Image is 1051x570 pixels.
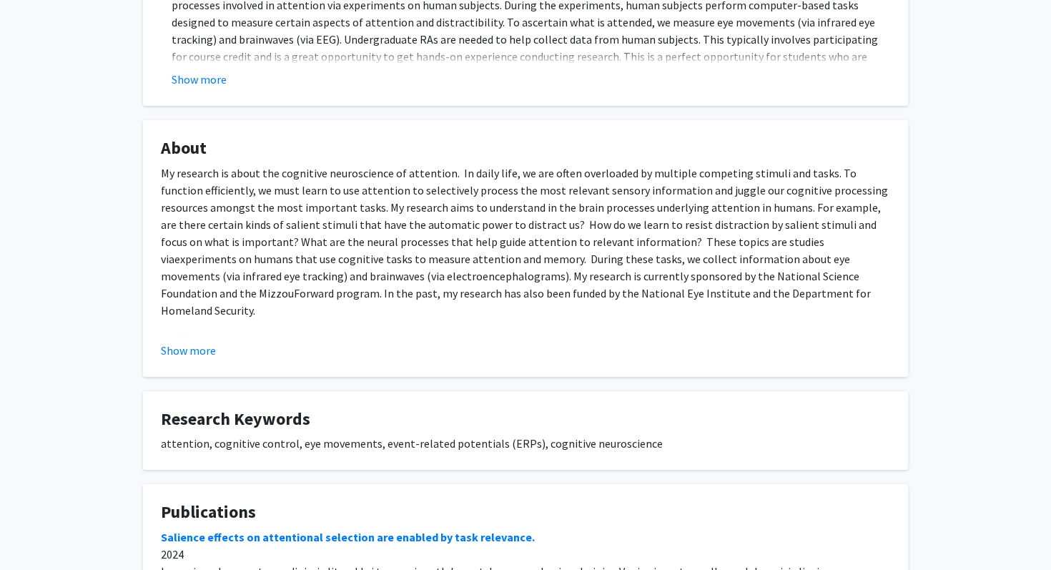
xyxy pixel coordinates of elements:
span: NOTE: My lab typically has several undergraduate students working in the lab. If you are interest... [161,332,843,363]
iframe: Chat [11,506,61,559]
p: My research is about the cognitive neuroscience of attention. In daily life, we are often overloa... [161,164,890,319]
button: Show more [161,342,216,359]
span: experiments on humans that use cognitive tasks to measure attention and memory. During these task... [161,252,871,318]
h4: Research Keywords [161,409,890,430]
a: Salience effects on attentional selection are enabled by task relevance. [161,530,535,544]
h4: Publications [161,502,890,523]
h4: About [161,138,890,159]
button: Show more [172,71,227,88]
div: attention, cognitive control, eye movements, event-related potentials (ERPs), cognitive neuroscience [161,435,890,452]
